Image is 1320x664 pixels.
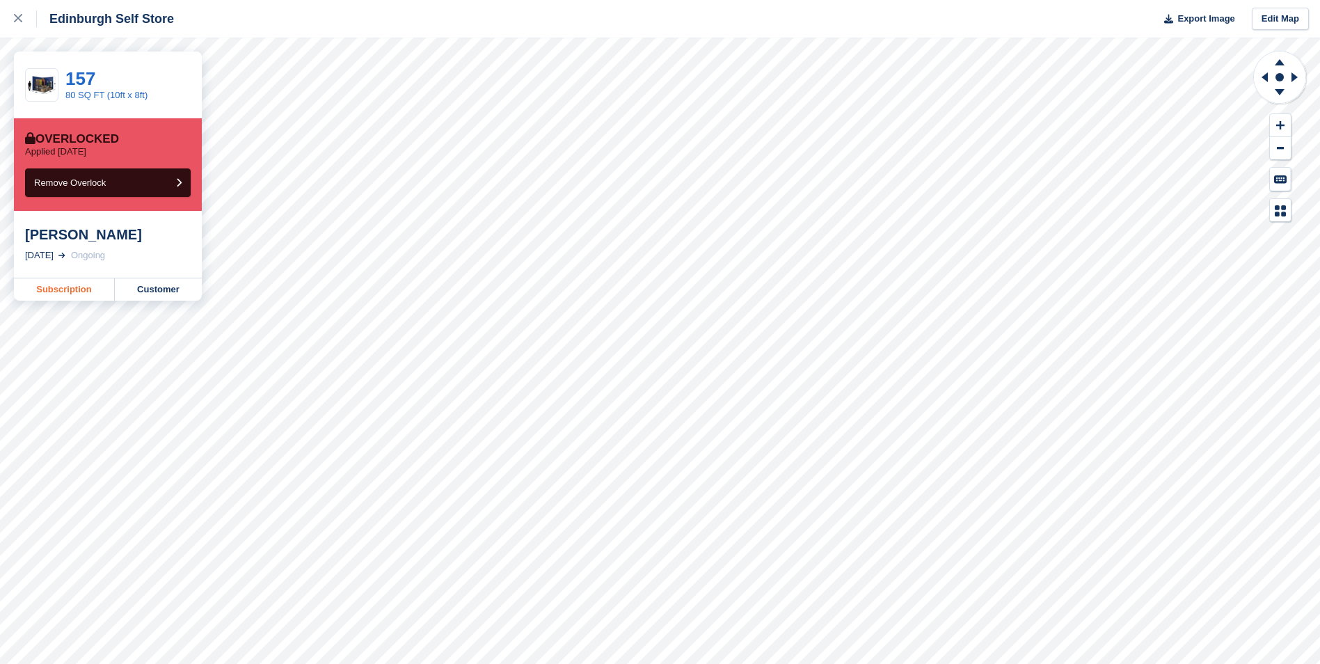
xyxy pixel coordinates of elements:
[26,73,58,97] img: 80-sqft-container.jpg
[1177,12,1234,26] span: Export Image
[25,146,86,157] p: Applied [DATE]
[58,253,65,258] img: arrow-right-light-icn-cde0832a797a2874e46488d9cf13f60e5c3a73dbe684e267c42b8395dfbc2abf.svg
[25,168,191,197] button: Remove Overlock
[1270,168,1291,191] button: Keyboard Shortcuts
[34,177,106,188] span: Remove Overlock
[115,278,202,301] a: Customer
[25,132,119,146] div: Overlocked
[71,248,105,262] div: Ongoing
[1252,8,1309,31] a: Edit Map
[25,226,191,243] div: [PERSON_NAME]
[1270,137,1291,160] button: Zoom Out
[1270,199,1291,222] button: Map Legend
[65,90,148,100] a: 80 SQ FT (10ft x 8ft)
[14,278,115,301] a: Subscription
[1270,114,1291,137] button: Zoom In
[65,68,95,89] a: 157
[25,248,54,262] div: [DATE]
[1156,8,1235,31] button: Export Image
[37,10,174,27] div: Edinburgh Self Store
